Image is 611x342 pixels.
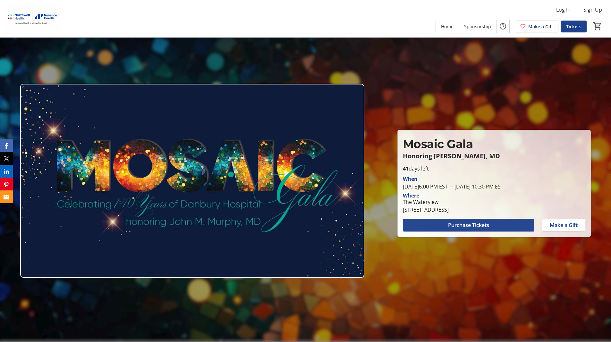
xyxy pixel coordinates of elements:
[403,175,418,183] div: When
[403,206,449,214] div: [STREET_ADDRESS]
[496,20,509,33] button: Help
[403,219,534,232] button: Purchase Tickets
[561,21,587,32] a: Tickets
[403,165,409,172] span: 41
[448,183,504,190] span: [DATE] 10:30 PM EST
[403,198,449,206] div: The Waterview
[556,6,571,13] span: Log In
[403,165,585,172] p: days left
[20,84,364,278] img: Campaign CTA Media Photo
[459,21,496,32] a: Sponsorship
[464,23,491,30] span: Sponsorship
[515,21,558,32] a: Make a Gift
[403,193,419,198] div: Where
[528,23,553,30] span: Make a Gift
[583,6,602,13] span: Sign Up
[448,221,489,229] span: Purchase Tickets
[448,183,454,190] span: -
[542,219,585,232] button: Make a Gift
[566,23,581,30] span: Tickets
[550,221,578,229] span: Make a Gift
[592,20,603,32] button: Cart
[403,183,448,190] span: [DATE] 6:00 PM EST
[403,153,585,160] p: Honoring [PERSON_NAME], MD
[4,3,61,35] img: Nuvance Health's Logo
[551,4,576,15] button: Log In
[441,23,454,30] span: Home
[403,137,473,151] span: Mosaic Gala
[578,4,607,15] button: Sign Up
[436,21,459,32] a: Home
